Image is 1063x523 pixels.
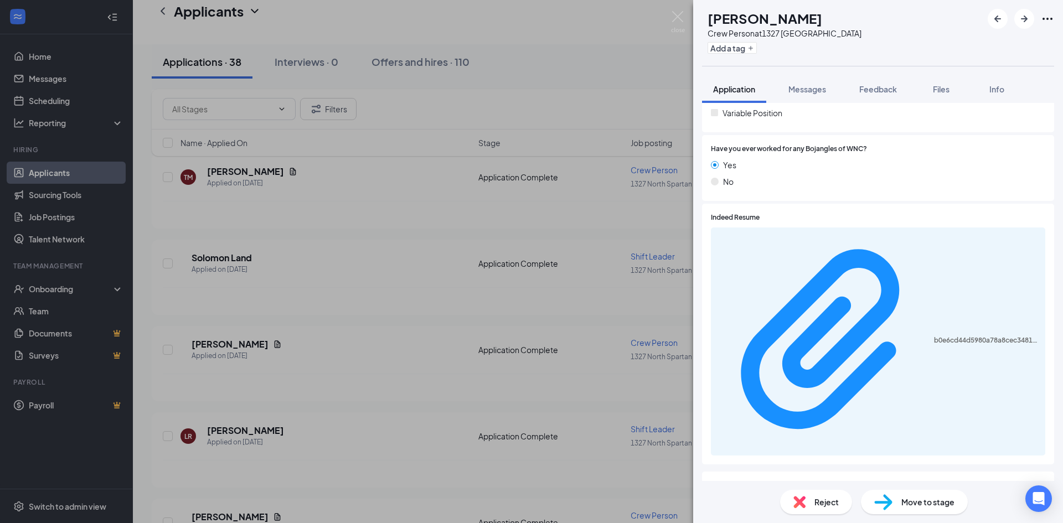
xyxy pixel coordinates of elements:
[991,12,1004,25] svg: ArrowLeftNew
[713,84,755,94] span: Application
[723,175,734,188] span: No
[718,232,1039,450] a: Paperclipb0e6cd44d5980a78a8cec3481dd758c9.pdf
[814,496,839,508] span: Reject
[1025,485,1052,512] div: Open Intercom Messenger
[711,213,760,223] span: Indeed Resume
[1018,12,1031,25] svg: ArrowRight
[788,84,826,94] span: Messages
[711,480,1045,493] span: Are you legally eligible to work in the [GEOGRAPHIC_DATA]?
[723,107,782,119] span: Variable Position
[711,144,867,154] span: Have you ever worked for any Bojangles of WNC?
[708,42,757,54] button: PlusAdd a tag
[723,159,736,171] span: Yes
[1041,12,1054,25] svg: Ellipses
[747,45,754,51] svg: Plus
[901,496,954,508] span: Move to stage
[988,9,1008,29] button: ArrowLeftNew
[1014,9,1034,29] button: ArrowRight
[934,336,1039,345] div: b0e6cd44d5980a78a8cec3481dd758c9.pdf
[708,28,861,39] div: Crew Person at 1327 [GEOGRAPHIC_DATA]
[718,232,934,449] svg: Paperclip
[708,9,822,28] h1: [PERSON_NAME]
[933,84,950,94] span: Files
[859,84,897,94] span: Feedback
[989,84,1004,94] span: Info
